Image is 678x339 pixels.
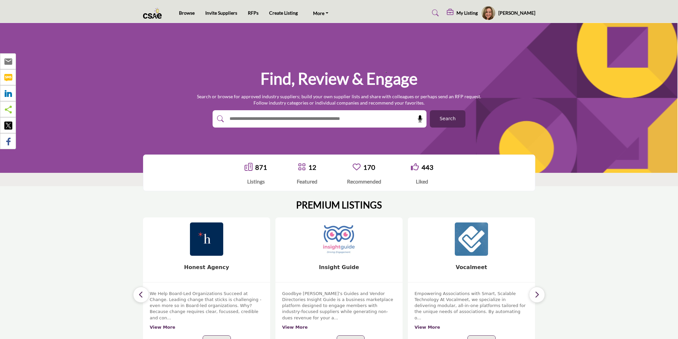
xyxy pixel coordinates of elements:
a: 443 [422,163,433,171]
a: 12 [308,163,316,171]
a: Honest Agency [184,264,229,270]
a: RFPs [248,10,258,16]
p: Search or browse for approved industry suppliers; build your own supplier lists and share with co... [197,93,481,106]
i: Go to Liked [411,163,419,171]
a: Browse [179,10,195,16]
a: Invite Suppliers [205,10,237,16]
div: Featured [297,177,317,185]
a: View More [282,325,308,330]
div: We Help Board-Led Organizations Succeed at Change. Leading change that sticks is challenging - ev... [150,291,263,330]
h1: Find, Review & Engage [260,68,418,89]
img: Honest Agency [190,222,223,256]
div: My Listing [447,9,478,17]
img: Vocalmeet [455,222,488,256]
div: Liked [411,177,433,185]
button: Search [430,110,465,128]
img: Site Logo [143,8,165,19]
div: Recommended [347,177,381,185]
h2: PREMIUM LISTINGS [296,199,382,211]
a: 871 [255,163,267,171]
div: Empowering Associations with Smart, Scalable Technology At Vocalmeet, we specialize in delivering... [415,291,528,330]
div: Listings [245,177,267,185]
a: Create Listing [269,10,298,16]
h5: [PERSON_NAME] [498,10,535,16]
a: 170 [363,163,375,171]
button: Show hide supplier dropdown [481,6,496,20]
span: Search [439,115,455,122]
img: Insight Guide [322,222,356,256]
a: Go to Recommended [353,163,361,172]
a: Insight Guide [319,264,359,270]
a: More [308,8,333,18]
a: View More [415,325,440,330]
h5: My Listing [456,10,478,16]
div: Goodbye [PERSON_NAME]’s Guides and Vendor Directories Insight Guide is a business marketplace pla... [282,291,396,330]
a: Search [425,8,443,18]
a: Go to Featured [298,163,306,172]
a: View More [150,325,175,330]
a: Vocalmeet [456,264,487,270]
